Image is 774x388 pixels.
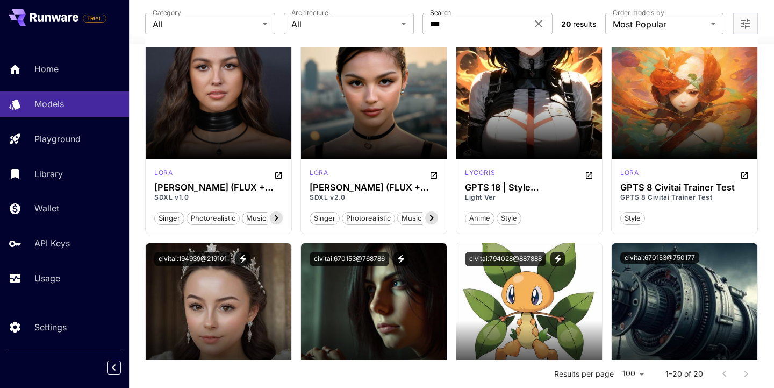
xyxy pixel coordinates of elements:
[342,213,395,224] span: photorealistic
[740,168,749,181] button: Open in CivitAI
[465,211,494,225] button: anime
[153,8,181,17] label: Category
[573,19,596,29] span: results
[310,168,328,178] p: lora
[115,358,129,377] div: Collapse sidebar
[620,182,749,193] h3: GPTS 8 Civitai Trainer Test
[465,182,593,193] div: GPTS 18 | Style LoRA
[739,17,752,31] button: Open more filters
[291,18,397,31] span: All
[34,272,60,285] p: Usage
[430,8,451,17] label: Search
[465,168,495,178] p: lycoris
[550,252,565,266] button: View trigger words
[83,15,106,23] span: TRIAL
[154,193,283,202] p: SDXL v1.0
[291,8,328,17] label: Architecture
[398,213,435,224] span: musician
[154,182,283,193] h3: [PERSON_NAME] (FLUX + SDXL) (GPT4-V captioned)
[83,12,106,25] span: Add your payment card to enable full platform functionality.
[34,167,63,180] p: Library
[34,202,59,215] p: Wallet
[242,211,280,225] button: musician
[187,213,239,224] span: photorealistic
[274,168,283,181] button: Open in CivitAI
[310,252,389,266] button: civitai:670153@768786
[554,369,614,379] p: Results per page
[618,366,648,382] div: 100
[310,193,438,202] p: SDXL v2.0
[393,252,408,266] button: View trigger words
[187,211,240,225] button: photorealistic
[585,168,593,181] button: Open in CivitAI
[613,18,706,31] span: Most Popular
[621,213,644,224] span: style
[235,252,250,266] button: View trigger words
[34,237,70,250] p: API Keys
[107,361,121,375] button: Collapse sidebar
[34,97,64,110] p: Models
[342,211,395,225] button: photorealistic
[310,182,438,193] div: Olivia Rodrigo (FLUX + SDXL) (GPT4-V captioned)
[154,252,231,266] button: civitai:194939@219101
[34,62,59,75] p: Home
[310,213,339,224] span: singer
[620,168,639,181] div: SD 1.5
[561,19,571,29] span: 20
[154,168,173,178] p: lora
[465,193,593,202] p: Light Ver
[310,211,340,225] button: singer
[665,369,703,379] p: 1–20 of 20
[242,213,279,224] span: musician
[465,213,494,224] span: anime
[620,211,645,225] button: style
[155,213,184,224] span: singer
[465,168,495,181] div: SD 1.5
[153,18,258,31] span: All
[465,182,593,193] h3: GPTS 18 | Style [PERSON_NAME]
[613,8,664,17] label: Order models by
[34,321,67,334] p: Settings
[620,252,699,264] button: civitai:670153@750177
[620,193,749,202] p: GPTS 8 Civitai Trainer Test
[397,211,435,225] button: musician
[465,252,546,266] button: civitai:794028@887888
[497,211,521,225] button: style
[620,168,639,178] p: lora
[154,182,283,193] div: Olivia Rodrigo (FLUX + SDXL) (GPT4-V captioned)
[310,168,328,181] div: SDXL 1.0
[310,182,438,193] h3: [PERSON_NAME] (FLUX + SDXL) (GPT4-V captioned)
[154,168,173,181] div: SDXL 1.0
[34,132,81,145] p: Playground
[154,211,184,225] button: singer
[497,213,521,224] span: style
[429,168,438,181] button: Open in CivitAI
